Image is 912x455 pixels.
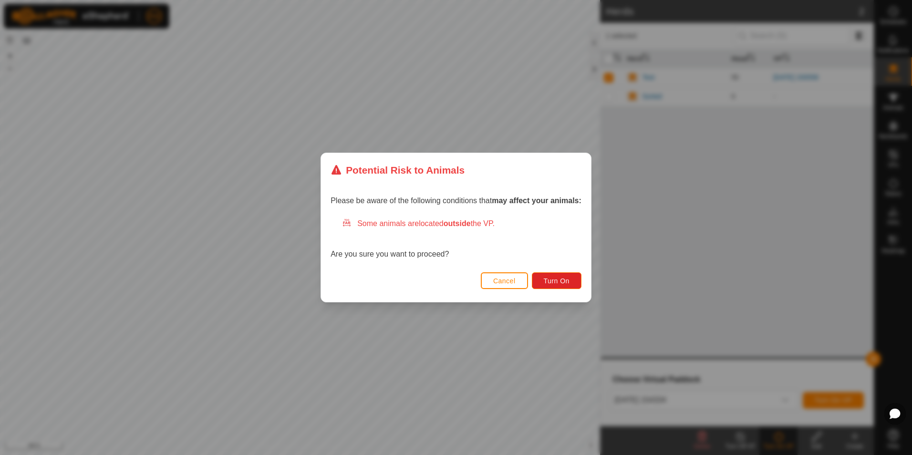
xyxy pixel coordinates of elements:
[331,163,465,177] div: Potential Risk to Animals
[544,277,570,285] span: Turn On
[444,219,471,227] strong: outside
[419,219,495,227] span: located the VP.
[342,218,581,229] div: Some animals are
[331,218,581,260] div: Are you sure you want to proceed?
[492,196,581,205] strong: may affect your animals:
[532,272,581,289] button: Turn On
[481,272,528,289] button: Cancel
[493,277,516,285] span: Cancel
[331,196,581,205] span: Please be aware of the following conditions that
